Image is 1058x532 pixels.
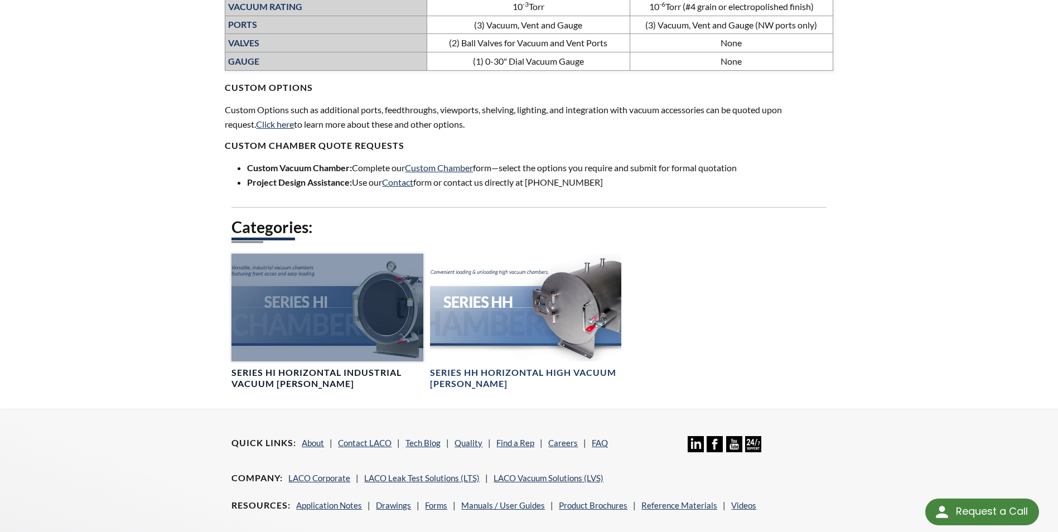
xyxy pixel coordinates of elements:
[425,500,447,510] a: Forms
[731,500,756,510] a: Videos
[225,16,427,34] th: PORTS
[630,52,833,71] td: None
[247,161,833,175] li: Complete our form—select the options you require and submit for formal quotation
[231,500,291,511] h4: Resources
[247,175,833,190] li: Use our form or contact us directly at [PHONE_NUMBER]
[559,500,627,510] a: Product Brochures
[247,162,352,173] strong: Custom Vacuum Chamber:
[548,438,578,448] a: Careers
[364,473,480,483] a: LACO Leak Test Solutions (LTS)
[382,177,413,187] a: Contact
[338,438,392,448] a: Contact LACO
[231,217,826,238] h2: Categories:
[405,162,473,173] a: Custom Chamber
[296,500,362,510] a: Application Notes
[925,499,1039,525] div: Request a Call
[427,52,630,71] td: (1) 0-30" Dial Vacuum Gauge
[630,34,833,52] td: None
[430,367,621,390] h4: Series HH Horizontal High Vacuum [PERSON_NAME]
[225,52,427,71] th: GAUGE
[225,34,427,52] th: VALVES
[225,103,833,131] p: Custom Options such as additional ports, feedthroughs, viewports, shelving, lighting, and integra...
[405,438,441,448] a: Tech Blog
[494,473,603,483] a: LACO Vacuum Solutions (LVS)
[455,438,482,448] a: Quality
[745,436,761,452] img: 24/7 Support Icon
[231,367,423,390] h4: Series HI Horizontal Industrial Vacuum [PERSON_NAME]
[256,119,294,129] a: Click here
[231,437,296,449] h4: Quick Links
[302,438,324,448] a: About
[745,444,761,454] a: 24/7 Support
[288,473,350,483] a: LACO Corporate
[376,500,411,510] a: Drawings
[933,503,951,521] img: round button
[247,177,352,187] strong: Project Design Assistance:
[641,500,717,510] a: Reference Materials
[231,472,283,484] h4: Company
[225,140,833,152] h4: Custom chamber QUOTe requests
[956,499,1028,524] div: Request a Call
[427,34,630,52] td: (2) Ball Valves for Vacuum and Vent Ports
[630,16,833,34] td: (3) Vacuum, Vent and Gauge (NW ports only)
[231,254,423,390] a: Series HI Chambers headerSeries HI Horizontal Industrial Vacuum [PERSON_NAME]
[496,438,534,448] a: Find a Rep
[427,16,630,34] td: (3) Vacuum, Vent and Gauge
[225,71,833,94] h4: CUSTOM OPTIONS
[461,500,545,510] a: Manuals / User Guides
[430,254,621,390] a: Series HH ChamberSeries HH Horizontal High Vacuum [PERSON_NAME]
[592,438,608,448] a: FAQ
